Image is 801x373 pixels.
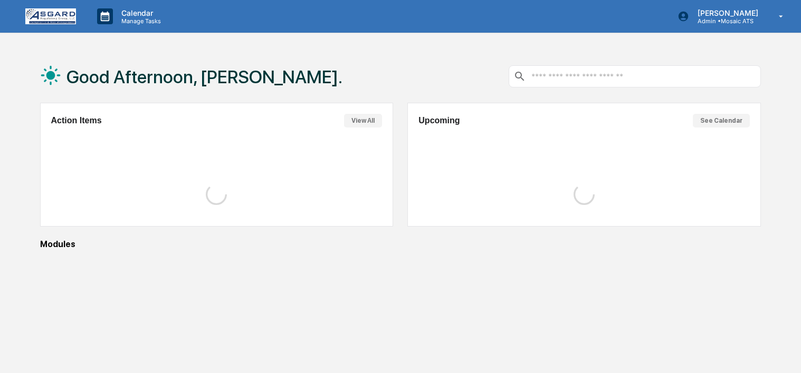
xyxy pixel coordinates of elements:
[693,114,750,127] button: See Calendar
[51,116,102,125] h2: Action Items
[66,66,342,87] h1: Good Afternoon, [PERSON_NAME].
[344,114,382,127] button: View All
[418,116,460,125] h2: Upcoming
[689,8,764,17] p: [PERSON_NAME]
[25,8,76,24] img: logo
[40,239,761,249] div: Modules
[113,8,166,17] p: Calendar
[113,17,166,25] p: Manage Tasks
[689,17,764,25] p: Admin • Mosaic ATS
